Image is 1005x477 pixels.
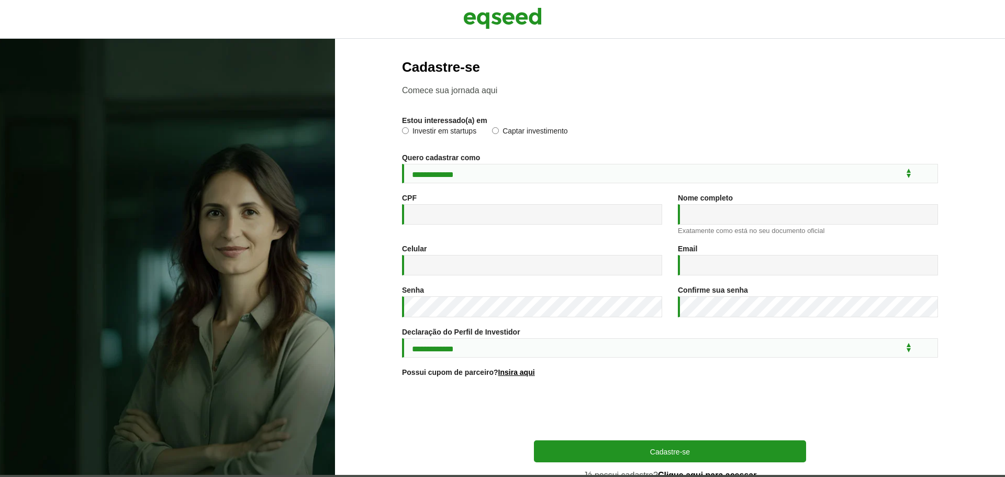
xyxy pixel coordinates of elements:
label: Confirme sua senha [678,286,748,294]
input: Investir em startups [402,127,409,134]
label: Email [678,245,697,252]
label: Celular [402,245,427,252]
label: Captar investimento [492,127,568,138]
h2: Cadastre-se [402,60,938,75]
iframe: reCAPTCHA [590,389,750,430]
label: Nome completo [678,194,733,202]
div: Exatamente como está no seu documento oficial [678,227,938,234]
label: Investir em startups [402,127,476,138]
label: Quero cadastrar como [402,154,480,161]
a: Insira aqui [498,369,535,376]
label: Senha [402,286,424,294]
p: Comece sua jornada aqui [402,85,938,95]
button: Cadastre-se [534,440,806,462]
label: Estou interessado(a) em [402,117,487,124]
input: Captar investimento [492,127,499,134]
label: CPF [402,194,417,202]
label: Declaração do Perfil de Investidor [402,328,520,336]
label: Possui cupom de parceiro? [402,369,535,376]
img: EqSeed Logo [463,5,542,31]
